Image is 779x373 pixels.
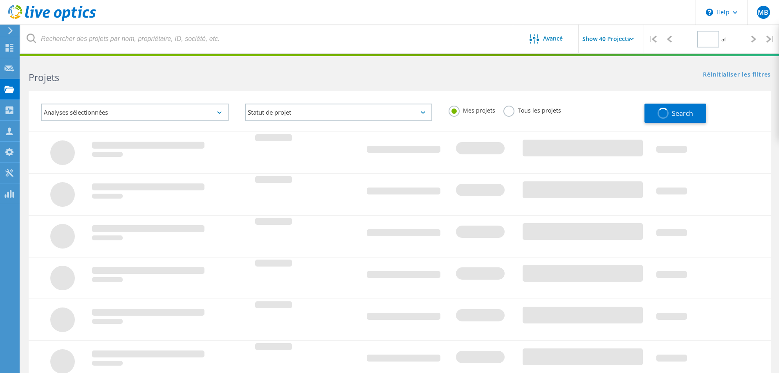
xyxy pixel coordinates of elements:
[449,106,495,113] label: Mes projets
[245,104,433,121] div: Statut de projet
[762,25,779,54] div: |
[706,9,713,16] svg: \n
[644,104,706,123] button: Search
[8,17,96,23] a: Live Optics Dashboard
[41,104,229,121] div: Analyses sélectionnées
[721,36,726,43] span: of
[543,36,563,41] span: Avancé
[29,71,59,84] b: Projets
[703,72,771,79] a: Réinitialiser les filtres
[503,106,561,113] label: Tous les projets
[644,25,661,54] div: |
[20,25,514,53] input: Rechercher des projets par nom, propriétaire, ID, société, etc.
[672,109,693,118] span: Search
[758,9,768,16] span: MB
